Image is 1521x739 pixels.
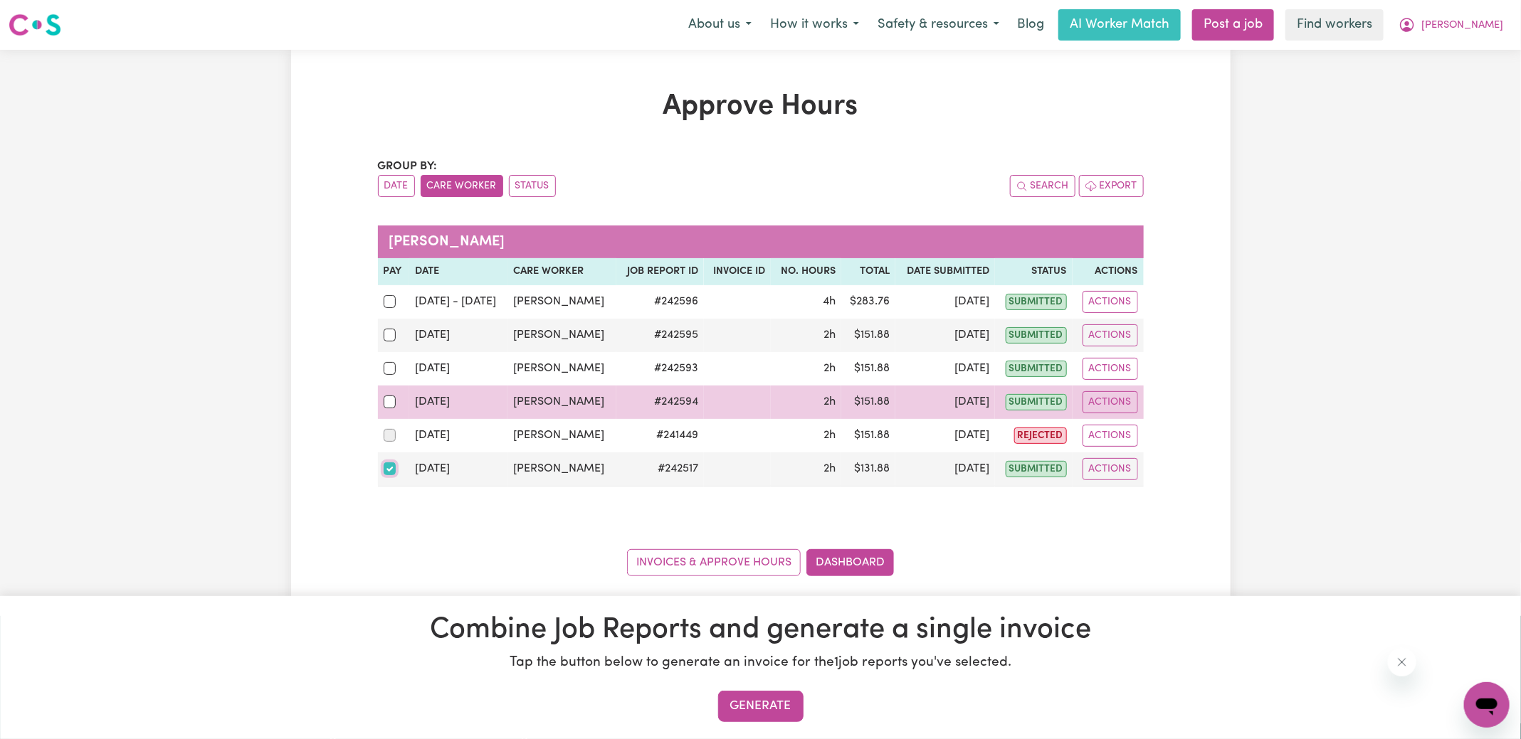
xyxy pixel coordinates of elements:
[409,258,507,285] th: Date
[378,161,438,172] span: Group by:
[1285,9,1384,41] a: Find workers
[409,452,507,487] td: [DATE]
[995,258,1072,285] th: Status
[895,319,995,352] td: [DATE]
[9,9,61,41] a: Careseekers logo
[17,613,1504,647] h1: Combine Job Reports and generate a single invoice
[507,258,616,285] th: Care worker
[1464,682,1510,728] iframe: Button to launch messaging window
[1388,648,1416,676] iframe: Close message
[378,225,1144,258] caption: [PERSON_NAME]
[1006,394,1067,410] span: submitted
[841,285,895,319] td: $ 283.76
[1083,291,1138,313] button: Actions
[868,10,1009,40] button: Safety & resources
[509,175,556,197] button: sort invoices by paid status
[1192,9,1274,41] a: Post a job
[823,296,836,307] span: 4 hours
[1006,294,1067,310] span: submitted
[841,352,895,386] td: $ 151.88
[1073,258,1144,285] th: Actions
[627,549,801,576] a: Invoices & Approve Hours
[378,90,1144,124] h1: Approve Hours
[1083,425,1138,447] button: Actions
[1421,18,1503,33] span: [PERSON_NAME]
[718,691,804,722] button: Generate
[17,653,1504,674] p: Tap the button below to generate an invoice for the 1 job reports you've selected.
[409,319,507,352] td: [DATE]
[895,352,995,386] td: [DATE]
[761,10,868,40] button: How it works
[616,285,704,319] td: # 242596
[1083,324,1138,346] button: Actions
[616,258,704,285] th: Job Report ID
[1083,391,1138,413] button: Actions
[1083,358,1138,380] button: Actions
[895,386,995,419] td: [DATE]
[1389,10,1512,40] button: My Account
[616,452,704,487] td: # 242517
[9,10,86,21] span: Need any help?
[9,12,61,38] img: Careseekers logo
[823,396,836,408] span: 2 hours
[1083,458,1138,480] button: Actions
[378,258,410,285] th: Pay
[1006,461,1067,477] span: submitted
[409,386,507,419] td: [DATE]
[409,285,507,319] td: [DATE] - [DATE]
[823,329,836,341] span: 2 hours
[507,419,616,452] td: [PERSON_NAME]
[409,352,507,386] td: [DATE]
[895,258,995,285] th: Date Submitted
[507,352,616,386] td: [PERSON_NAME]
[841,258,895,285] th: Total
[507,386,616,419] td: [PERSON_NAME]
[823,430,836,441] span: 2 hours
[841,419,895,452] td: $ 151.88
[841,319,895,352] td: $ 151.88
[1006,327,1067,344] span: submitted
[507,319,616,352] td: [PERSON_NAME]
[823,463,836,474] span: 2 hours
[1058,9,1181,41] a: AI Worker Match
[507,285,616,319] td: [PERSON_NAME]
[1014,427,1067,444] span: rejected
[895,285,995,319] td: [DATE]
[704,258,771,285] th: Invoice ID
[1079,175,1144,197] button: Export
[421,175,503,197] button: sort invoices by care worker
[823,363,836,374] span: 2 hours
[616,419,704,452] td: # 241449
[616,352,704,386] td: # 242593
[1010,175,1075,197] button: Search
[1009,9,1053,41] a: Blog
[895,452,995,487] td: [DATE]
[841,452,895,487] td: $ 131.88
[507,452,616,487] td: [PERSON_NAME]
[409,419,507,452] td: [DATE]
[806,549,894,576] a: Dashboard
[616,386,704,419] td: # 242594
[378,175,415,197] button: sort invoices by date
[841,386,895,419] td: $ 151.88
[616,319,704,352] td: # 242595
[895,419,995,452] td: [DATE]
[1006,361,1067,377] span: submitted
[771,258,841,285] th: No. Hours
[679,10,761,40] button: About us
